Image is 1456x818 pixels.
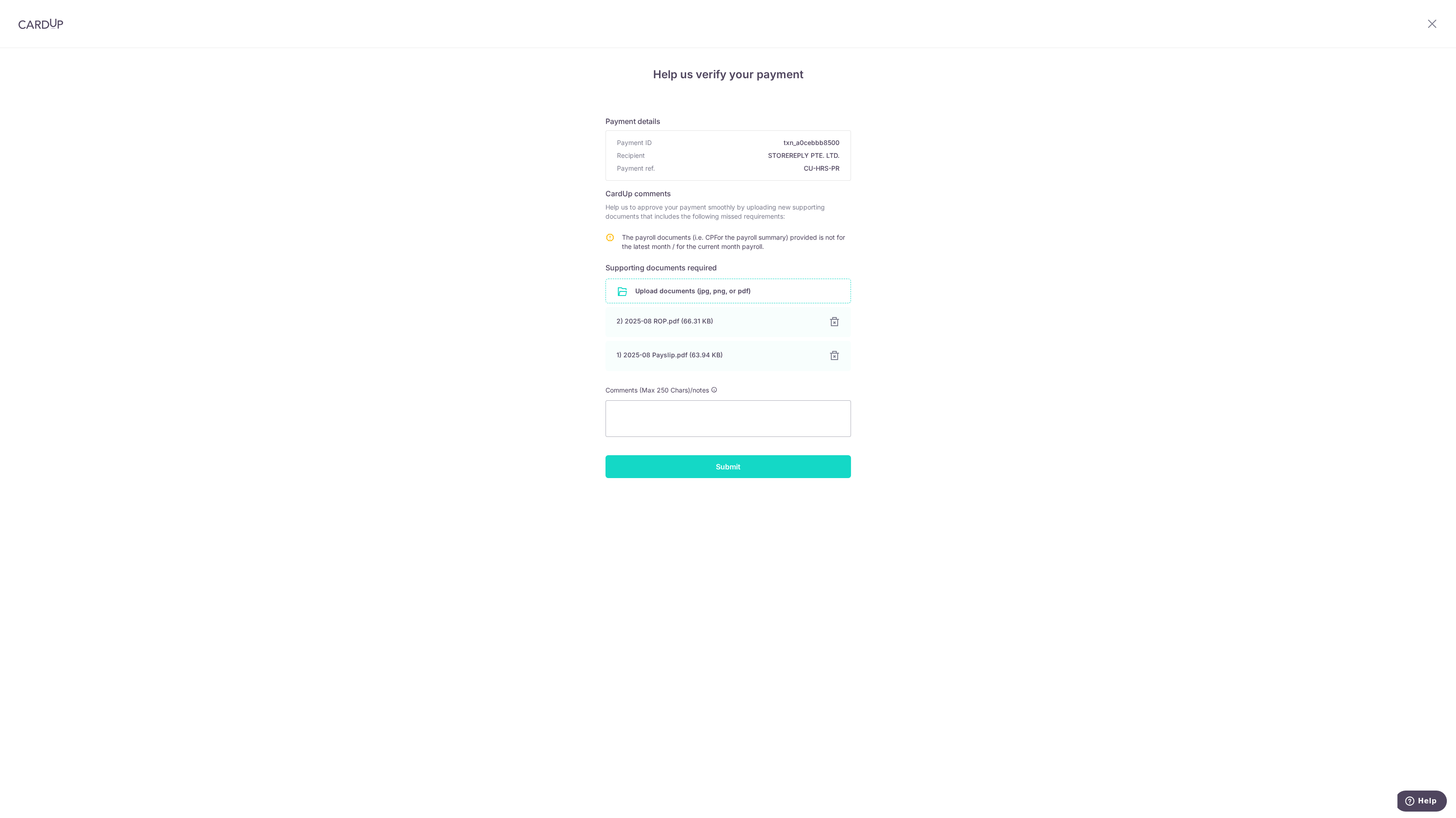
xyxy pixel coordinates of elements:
[617,164,655,173] span: Payment ref.
[617,151,645,160] span: Recipient
[616,317,818,326] div: 2) 2025-08 ROP.pdf (66.31 KB)
[616,350,818,360] div: 1) 2025-08 Payslip.pdf (63.94 KB)
[605,455,851,478] input: Submit
[18,18,63,29] img: CardUp
[605,203,851,221] p: Help us to approve your payment smoothly by uploading new supporting documents that includes the ...
[605,66,851,83] h4: Help us verify your payment
[617,138,652,147] span: Payment ID
[605,279,851,303] div: Upload documents (jpg, png, or pdf)
[1397,791,1447,813] iframe: Opens a widget where you can find more information
[659,164,840,173] span: CU-HRS-PR
[655,138,840,147] span: txn_a0cebbb8500
[622,233,845,250] span: The payroll documents (i.e. CPFor the payroll summary) provided is not for the latest month / for...
[605,116,851,127] h6: Payment details
[605,188,851,199] h6: CardUp comments
[605,262,851,273] h6: Supporting documents required
[649,151,840,160] span: STOREREPLY PTE. LTD.
[605,386,709,394] span: Comments (Max 250 Chars)/notes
